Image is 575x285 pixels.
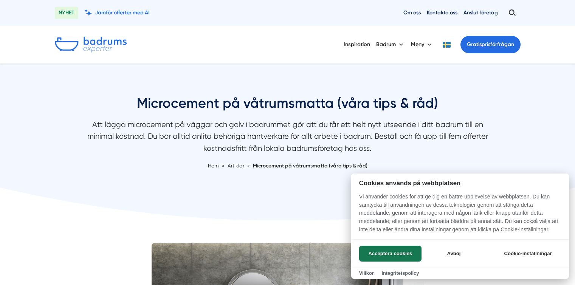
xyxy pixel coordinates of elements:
button: Cookie-inställningar [495,246,561,262]
h2: Cookies används på webbplatsen [351,180,569,187]
a: Integritetspolicy [381,270,419,276]
button: Avböj [424,246,484,262]
button: Acceptera cookies [359,246,422,262]
a: Villkor [359,270,374,276]
p: Vi använder cookies för att ge dig en bättre upplevelse av webbplatsen. Du kan samtycka till anvä... [351,193,569,239]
